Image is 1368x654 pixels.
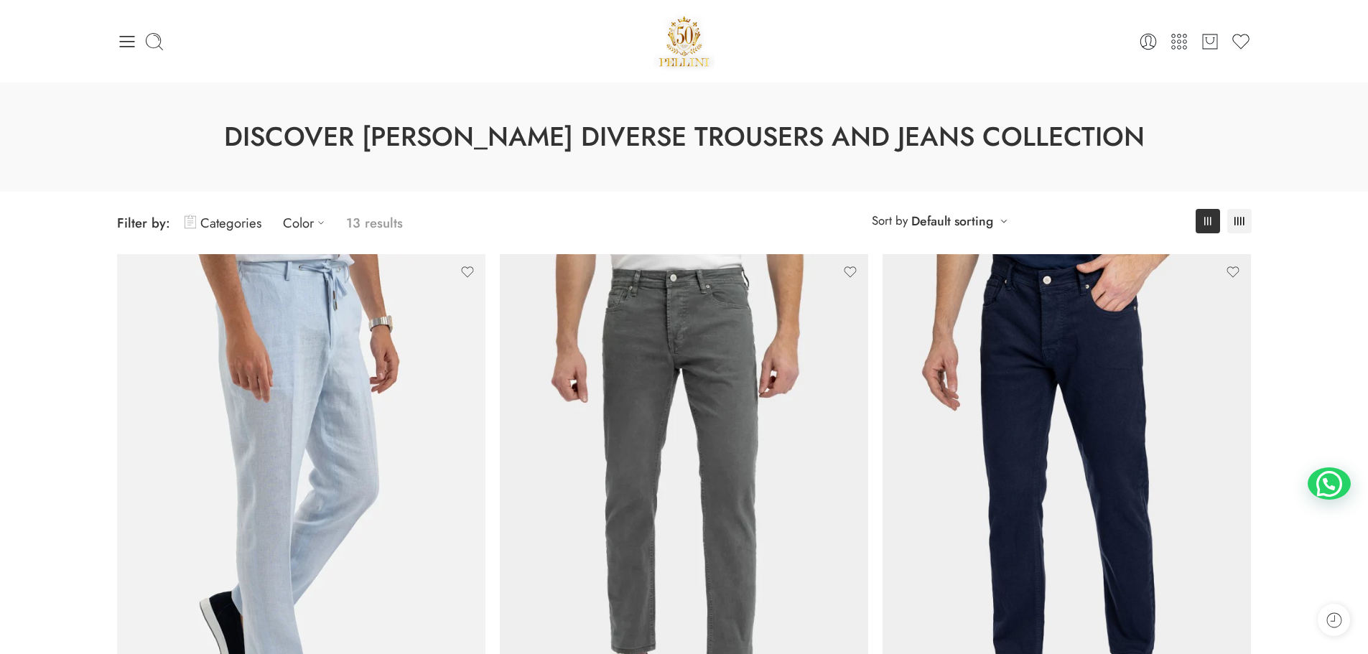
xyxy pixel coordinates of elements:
[872,209,908,233] span: Sort by
[117,213,170,233] span: Filter by:
[653,11,715,72] a: Pellini -
[1138,32,1158,52] a: Login / Register
[1200,32,1220,52] a: Cart
[911,211,993,231] a: Default sorting
[185,206,261,240] a: Categories
[346,206,403,240] p: 13 results
[1231,32,1251,52] a: Wishlist
[653,11,715,72] img: Pellini
[36,118,1332,156] h1: Discover [PERSON_NAME] Diverse Trousers and Jeans Collection
[283,206,332,240] a: Color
